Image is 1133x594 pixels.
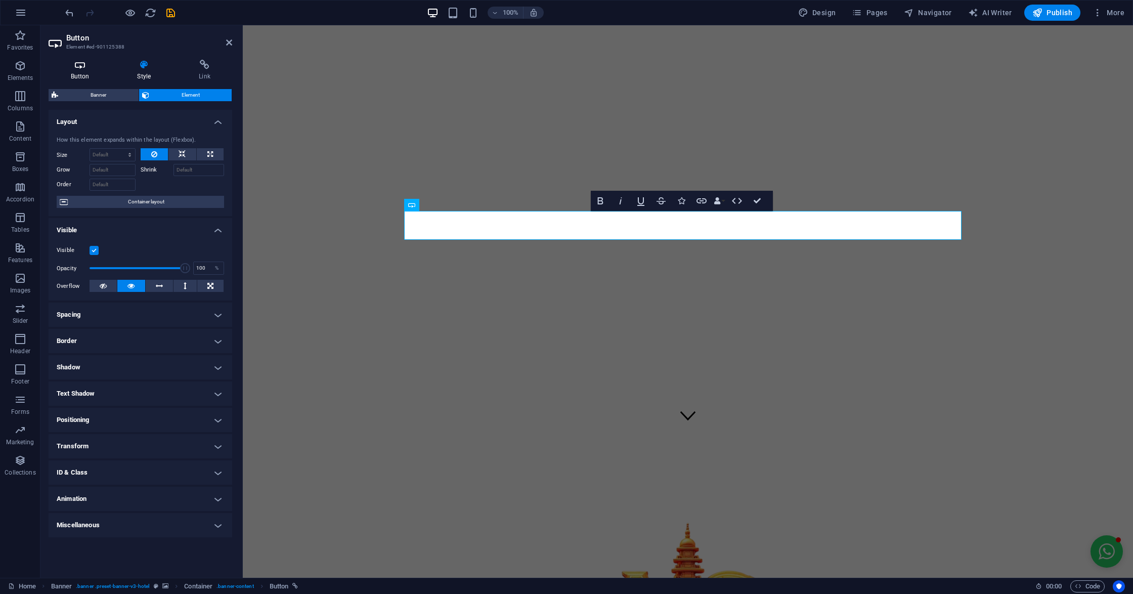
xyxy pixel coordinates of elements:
[904,8,952,18] span: Navigator
[49,408,232,432] h4: Positioning
[49,487,232,511] h4: Animation
[692,191,711,211] button: Link
[8,74,33,82] p: Elements
[209,262,224,274] div: %
[49,434,232,458] h4: Transform
[1032,8,1072,18] span: Publish
[11,377,29,386] p: Footer
[49,460,232,485] h4: ID & Class
[8,580,36,592] a: Click to cancel selection. Double-click to open Pages
[1070,580,1105,592] button: Code
[968,8,1012,18] span: AI Writer
[529,8,538,17] i: On resize automatically adjust zoom level to fit chosen device.
[49,329,232,353] h4: Border
[848,510,880,542] button: Open chat window
[49,60,115,81] h4: Button
[672,191,691,211] button: Icons
[611,191,630,211] button: Italic (Ctrl+I)
[141,164,173,176] label: Shrink
[145,7,156,19] i: Reload page
[49,513,232,537] h4: Miscellaneous
[57,179,90,191] label: Order
[49,89,139,101] button: Banner
[162,583,168,589] i: This element contains a background
[57,152,90,158] label: Size
[10,347,30,355] p: Header
[173,164,225,176] input: Default
[11,408,29,416] p: Forms
[177,60,233,81] h4: Link
[9,135,31,143] p: Content
[144,7,156,19] button: reload
[13,317,28,325] p: Slider
[64,7,75,19] i: Undo: Move elements (Ctrl+Z)
[292,583,298,589] i: This element is linked
[8,104,33,112] p: Columns
[270,580,289,592] span: Click to select. Double-click to edit
[900,5,956,21] button: Navigator
[66,33,232,43] h2: Button
[10,286,31,294] p: Images
[7,44,33,52] p: Favorites
[61,89,136,101] span: Banner
[165,7,177,19] i: Save (Ctrl+S)
[76,580,150,592] span: . banner .preset-banner-v3-hotel
[748,191,767,211] button: Confirm (Ctrl+⏎)
[798,8,836,18] span: Design
[964,5,1016,21] button: AI Writer
[57,164,90,176] label: Grow
[51,580,298,592] nav: breadcrumb
[57,244,90,257] label: Visible
[66,43,212,52] h3: Element #ed-901125388
[49,355,232,379] h4: Shadow
[6,195,34,203] p: Accordion
[651,191,671,211] button: Strikethrough
[8,256,32,264] p: Features
[631,191,650,211] button: Underline (Ctrl+U)
[591,191,610,211] button: Bold (Ctrl+B)
[164,7,177,19] button: save
[1024,5,1080,21] button: Publish
[90,164,136,176] input: Default
[12,165,29,173] p: Boxes
[1046,580,1062,592] span: 00 00
[1053,582,1055,590] span: :
[49,110,232,128] h4: Layout
[154,583,158,589] i: This element is a customizable preset
[1075,580,1100,592] span: Code
[1113,580,1125,592] button: Usercentrics
[115,60,177,81] h4: Style
[152,89,229,101] span: Element
[794,5,840,21] button: Design
[5,469,35,477] p: Collections
[852,8,887,18] span: Pages
[139,89,232,101] button: Element
[794,5,840,21] div: Design (Ctrl+Alt+Y)
[57,266,90,271] label: Opacity
[71,196,221,208] span: Container layout
[184,580,212,592] span: Click to select. Double-click to edit
[712,191,726,211] button: Data Bindings
[124,7,136,19] button: Click here to leave preview mode and continue editing
[1088,5,1128,21] button: More
[57,280,90,292] label: Overflow
[11,226,29,234] p: Tables
[51,580,72,592] span: Click to select. Double-click to edit
[6,438,34,446] p: Marketing
[49,381,232,406] h4: Text Shadow
[57,136,224,145] div: How this element expands within the layout (Flexbox).
[63,7,75,19] button: undo
[49,303,232,327] h4: Spacing
[1093,8,1124,18] span: More
[49,218,232,236] h4: Visible
[57,196,224,208] button: Container layout
[488,7,524,19] button: 100%
[216,580,253,592] span: . banner-content
[503,7,519,19] h6: 100%
[727,191,747,211] button: HTML
[848,5,891,21] button: Pages
[90,179,136,191] input: Default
